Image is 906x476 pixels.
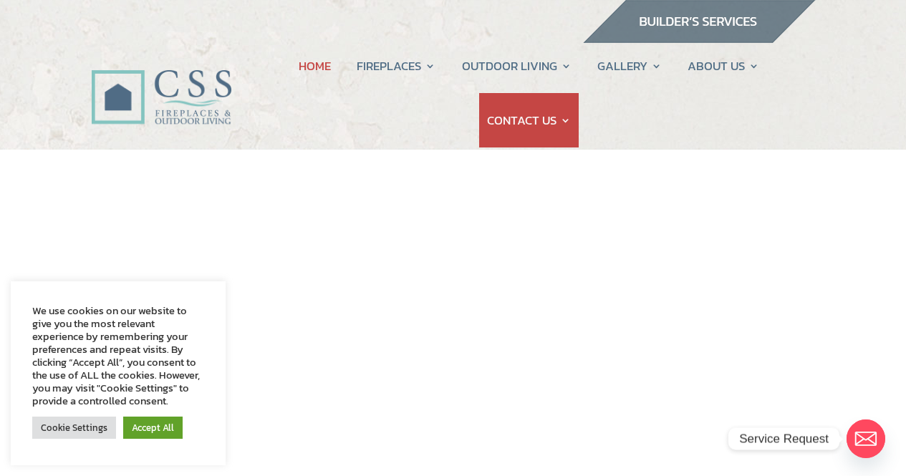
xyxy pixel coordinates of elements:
a: ABOUT US [688,39,759,93]
a: CONTACT US [487,93,571,147]
div: We use cookies on our website to give you the most relevant experience by remembering your prefer... [32,304,204,407]
a: builder services construction supply [582,29,816,48]
img: CSS Fireplaces & Outdoor Living (Formerly Construction Solutions & Supply)- Jacksonville Ormond B... [91,31,232,132]
a: Accept All [123,417,183,439]
a: Cookie Settings [32,417,116,439]
a: GALLERY [597,39,662,93]
a: HOME [299,39,331,93]
a: FIREPLACES [357,39,435,93]
a: OUTDOOR LIVING [462,39,572,93]
a: Email [847,419,885,458]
